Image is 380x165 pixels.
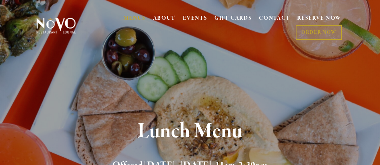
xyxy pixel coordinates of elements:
[296,25,342,40] a: ORDER NOW
[153,15,176,22] a: ABOUT
[214,12,252,25] a: GIFT CARDS
[259,12,290,25] a: CONTACT
[35,17,77,34] img: Novo Restaurant &amp; Lounge
[183,15,207,22] a: EVENTS
[297,12,341,25] a: RESERVE NOW
[45,120,335,143] h1: Lunch Menu
[124,15,146,22] a: MENUS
